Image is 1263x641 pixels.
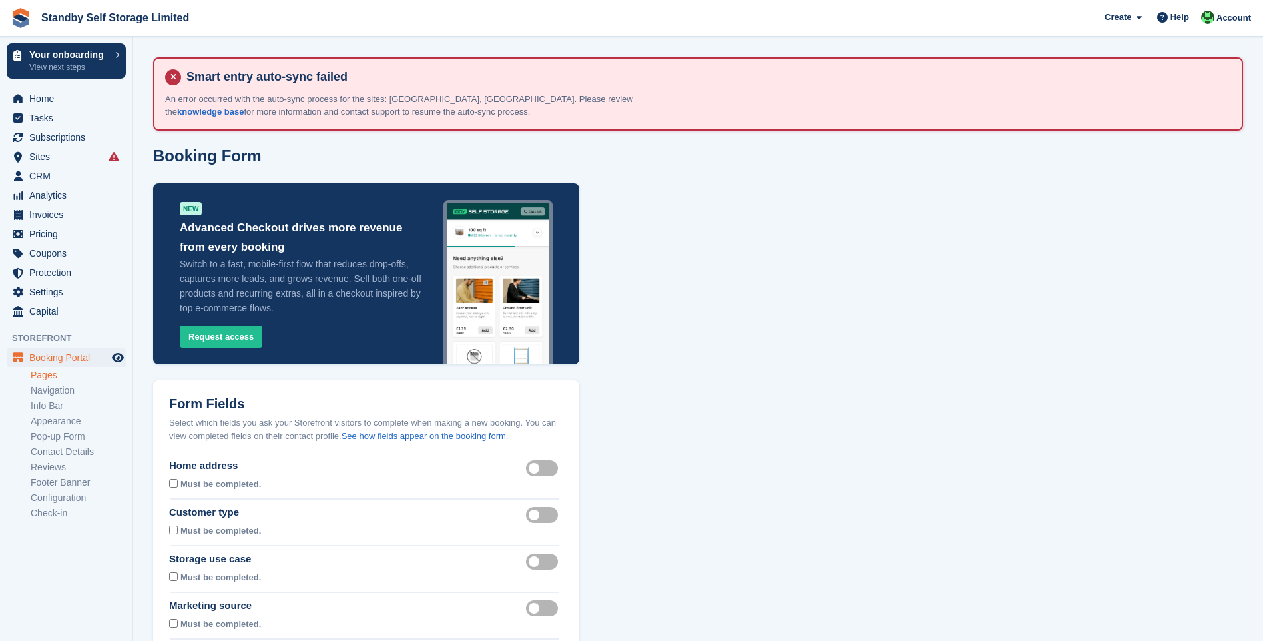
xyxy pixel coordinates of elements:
[31,476,126,489] a: Footer Banner
[169,552,264,567] div: Storage use case
[180,476,261,491] div: Must be completed.
[11,8,31,28] img: stora-icon-8386f47178a22dfd0bd8f6a31ec36ba5ce8667c1dd55bd0f319d3a0aa187defe.svg
[29,167,109,185] span: CRM
[7,302,126,320] a: menu
[31,415,126,428] a: Appearance
[180,202,202,215] div: NEW
[169,505,264,520] div: Customer type
[29,205,109,224] span: Invoices
[526,608,563,610] label: Marketing source visible
[29,302,109,320] span: Capital
[7,283,126,301] a: menu
[110,350,126,366] a: Preview store
[177,107,244,117] a: knowledge base
[29,244,109,263] span: Coupons
[7,244,126,263] a: menu
[526,468,563,470] label: Home address visible
[165,93,664,119] p: An error occurred with the auto-sync process for the sites: [GEOGRAPHIC_DATA], [GEOGRAPHIC_DATA]....
[7,43,126,79] a: Your onboarding View next steps
[29,283,109,301] span: Settings
[526,514,563,516] label: Customer type visible
[7,225,126,243] a: menu
[31,446,126,458] a: Contact Details
[181,69,1231,85] h4: Smart entry auto-sync failed
[31,369,126,382] a: Pages
[29,147,109,166] span: Sites
[169,598,264,614] div: Marketing source
[169,416,563,442] div: Select which fields you ask your Storefront visitors to complete when making a new booking. You c...
[29,109,109,127] span: Tasks
[153,147,262,165] h1: Booking Form
[1170,11,1189,24] span: Help
[7,109,126,127] a: menu
[7,348,126,367] a: menu
[31,507,126,520] a: Check-in
[29,348,109,367] span: Booking Portal
[7,128,126,147] a: menu
[31,430,126,443] a: Pop-up Form
[1105,11,1131,24] span: Create
[180,570,261,584] div: Must be completed.
[31,461,126,474] a: Reviews
[29,186,109,205] span: Analytics
[12,332,132,345] span: Storefront
[443,200,553,421] img: advanced_checkout-3a6f29b8f307e128f80f36cbef5223c0c28d0aeba6f80f7118ca5621cf25e01c.png
[169,396,563,412] h2: Form Fields
[36,7,194,29] a: Standby Self Storage Limited
[169,458,264,474] div: Home address
[526,561,563,563] label: Storage use case visible
[1201,11,1214,24] img: Michael Walker
[29,61,109,73] p: View next steps
[180,257,423,315] p: Switch to a fast, mobile-first flow that reduces drop-offs, captures more leads, and grows revenu...
[29,263,109,282] span: Protection
[29,128,109,147] span: Subscriptions
[180,218,423,257] p: Advanced Checkout drives more revenue from every booking
[7,147,126,166] a: menu
[29,50,109,59] p: Your onboarding
[29,89,109,108] span: Home
[29,225,109,243] span: Pricing
[31,492,126,504] a: Configuration
[7,167,126,185] a: menu
[7,205,126,224] a: menu
[1216,11,1251,25] span: Account
[31,384,126,397] a: Navigation
[7,89,126,108] a: menu
[180,523,261,538] div: Must be completed.
[7,263,126,282] a: menu
[342,431,509,441] a: See how fields appear on the booking form.
[109,151,119,162] i: Smart entry sync failures have occurred
[7,186,126,205] a: menu
[180,616,261,631] div: Must be completed.
[31,400,126,412] a: Info Bar
[180,326,262,348] button: Request access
